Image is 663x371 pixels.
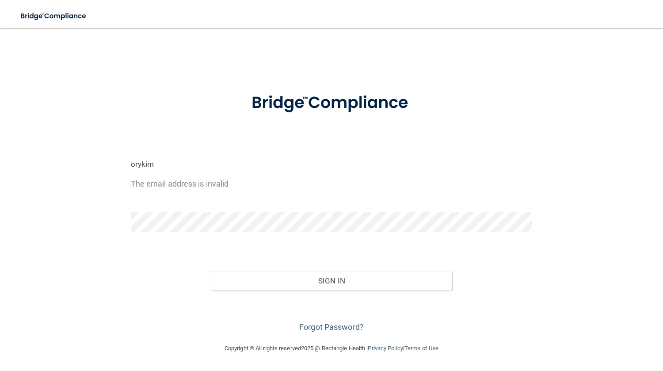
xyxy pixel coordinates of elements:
a: Forgot Password? [299,322,364,332]
button: Sign In [211,271,452,291]
a: Terms of Use [404,345,438,352]
p: The email address is invalid [131,176,533,191]
img: bridge_compliance_login_screen.278c3ca4.svg [234,81,428,125]
div: Copyright © All rights reserved 2025 @ Rectangle Health | | [170,334,493,363]
input: Email [131,154,533,174]
img: bridge_compliance_login_screen.278c3ca4.svg [13,7,95,25]
a: Privacy Policy [368,345,403,352]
